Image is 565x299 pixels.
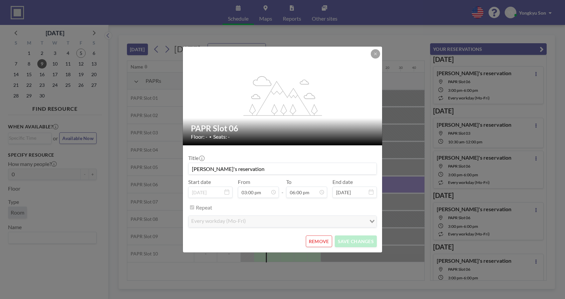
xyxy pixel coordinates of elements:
[209,134,212,139] span: •
[196,204,212,211] label: Repeat
[191,123,375,133] h2: PAPR Slot 06
[335,235,377,247] button: SAVE CHANGES
[189,216,376,227] div: Search for option
[191,133,208,140] span: Floor: -
[188,179,211,185] label: Start date
[332,179,353,185] label: End date
[213,133,230,140] span: Seats: -
[238,179,250,185] label: From
[190,217,247,226] span: every workday (Mo-Fri)
[189,163,376,174] input: (No title)
[244,75,322,115] g: flex-grow: 1.2;
[306,235,332,247] button: REMOVE
[248,217,365,226] input: Search for option
[282,181,283,196] span: -
[286,179,291,185] label: To
[188,155,204,161] label: Title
